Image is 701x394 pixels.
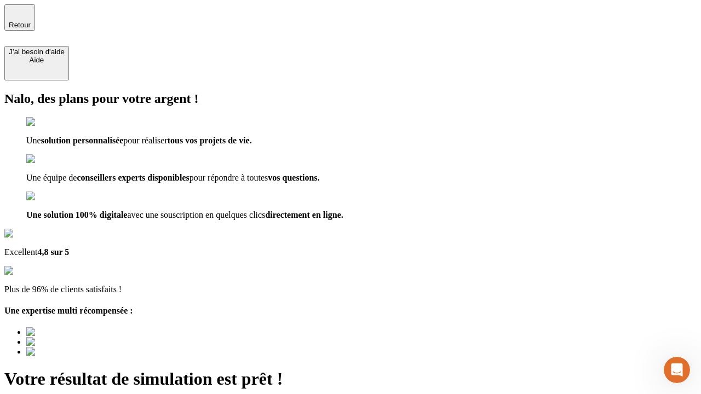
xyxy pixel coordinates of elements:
[127,210,265,219] span: avec une souscription en quelques clics
[77,173,189,182] span: conseillers experts disponibles
[26,154,73,164] img: checkmark
[26,192,73,201] img: checkmark
[664,357,690,383] iframe: Intercom live chat
[4,229,68,239] img: Google Review
[26,327,128,337] img: Best savings advice award
[9,56,65,64] div: Aide
[4,4,35,31] button: Retour
[9,48,65,56] div: J’ai besoin d'aide
[123,136,167,145] span: pour réaliser
[4,369,697,389] h1: Votre résultat de simulation est prêt !
[265,210,343,219] span: directement en ligne.
[26,173,77,182] span: Une équipe de
[41,136,124,145] span: solution personnalisée
[4,285,697,294] p: Plus de 96% de clients satisfaits !
[4,306,697,316] h4: Une expertise multi récompensée :
[9,21,31,29] span: Retour
[189,173,268,182] span: pour répondre à toutes
[37,247,69,257] span: 4,8 sur 5
[26,347,128,357] img: Best savings advice award
[168,136,252,145] span: tous vos projets de vie.
[4,46,69,80] button: J’ai besoin d'aideAide
[26,210,127,219] span: Une solution 100% digitale
[4,247,37,257] span: Excellent
[26,136,41,145] span: Une
[4,91,697,106] h2: Nalo, des plans pour votre argent !
[26,337,128,347] img: Best savings advice award
[4,266,59,276] img: reviews stars
[26,117,73,127] img: checkmark
[268,173,319,182] span: vos questions.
